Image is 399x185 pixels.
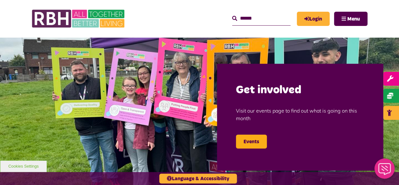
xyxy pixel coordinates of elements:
[347,16,360,22] span: Menu
[32,6,126,31] img: RBH
[371,157,399,185] iframe: Netcall Web Assistant for live chat
[159,174,237,183] button: Language & Accessibility
[236,135,267,149] a: Events
[334,12,367,26] button: Navigation
[297,12,330,26] a: MyRBH
[236,83,364,97] h2: Get involved
[236,97,364,132] p: Visit our events page to find out what is going on this month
